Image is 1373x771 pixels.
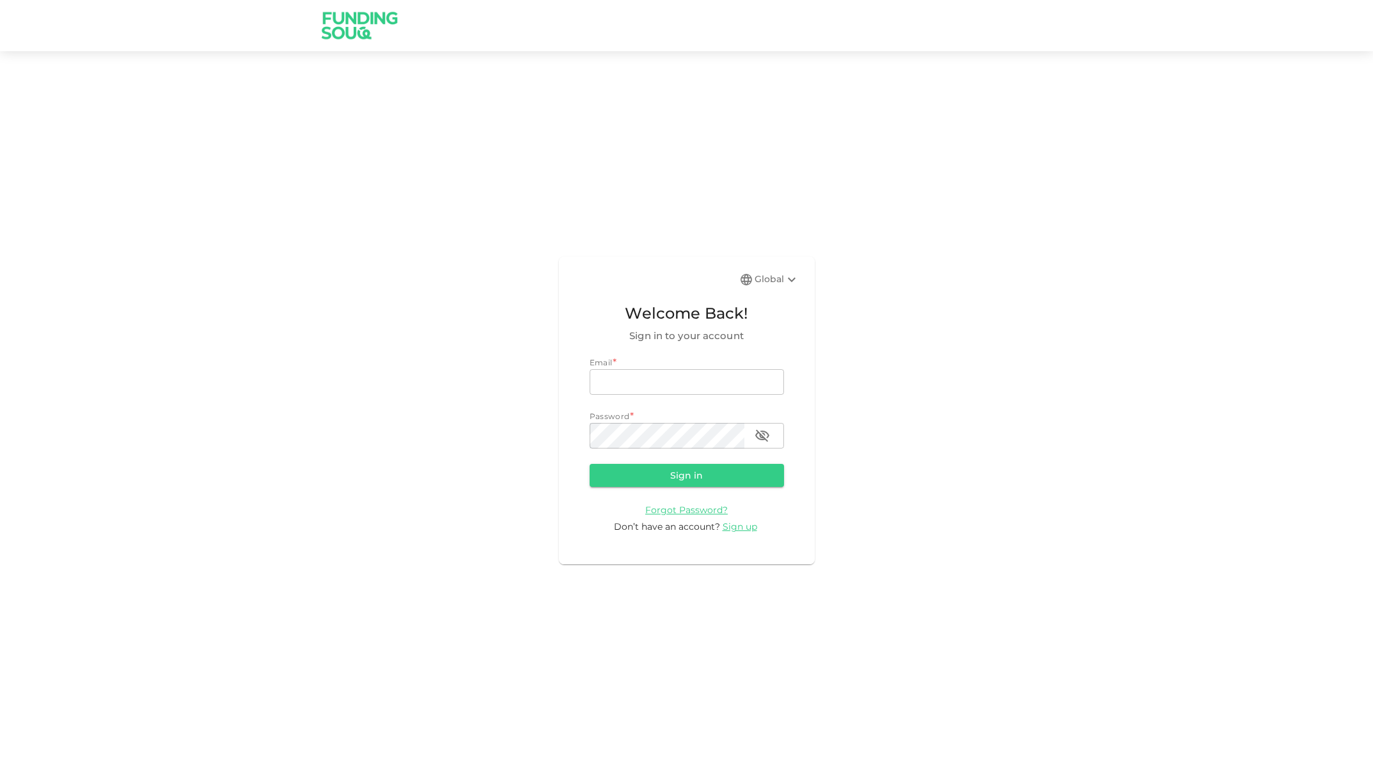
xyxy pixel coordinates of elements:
[645,504,728,516] span: Forgot Password?
[590,328,784,344] span: Sign in to your account
[614,521,720,532] span: Don’t have an account?
[645,504,728,516] a: Forgot Password?
[590,358,613,367] span: Email
[590,301,784,326] span: Welcome Back!
[590,464,784,487] button: Sign in
[590,411,630,421] span: Password
[723,521,757,532] span: Sign up
[755,272,799,287] div: Global
[590,369,784,395] input: email
[590,423,744,449] input: password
